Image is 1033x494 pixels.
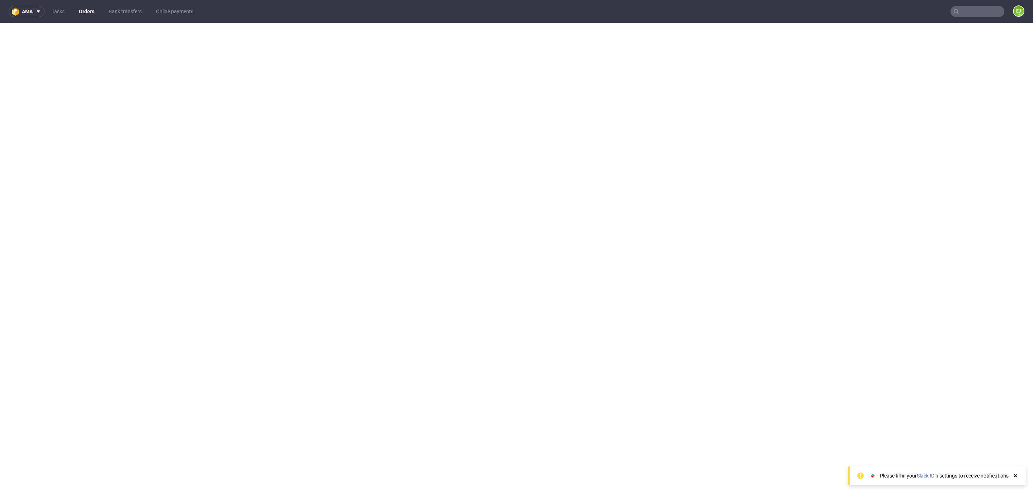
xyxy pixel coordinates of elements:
button: ama [9,6,44,17]
img: Slack [869,472,876,479]
a: Bank transfers [104,6,146,17]
a: Online payments [152,6,198,17]
a: Slack ID [917,473,934,479]
a: Orders [75,6,99,17]
span: ama [22,9,33,14]
img: logo [12,8,22,16]
div: Please fill in your in settings to receive notifications [880,472,1009,479]
a: Tasks [47,6,69,17]
figcaption: EJ [1014,6,1024,16]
